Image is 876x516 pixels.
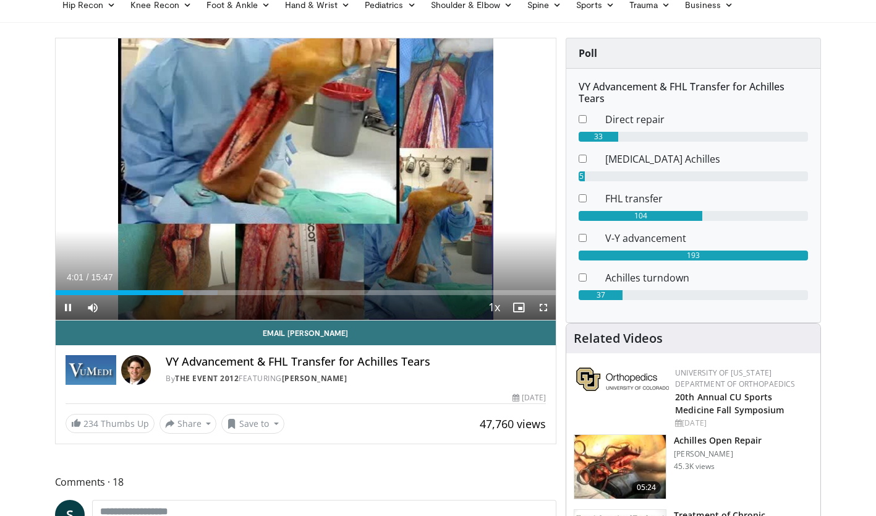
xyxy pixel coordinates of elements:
[596,270,817,285] dd: Achilles turndown
[675,368,795,389] a: University of [US_STATE] Department of Orthopaedics
[121,355,151,385] img: Avatar
[596,152,817,166] dd: [MEDICAL_DATA] Achilles
[55,474,557,490] span: Comments 18
[574,434,813,500] a: 05:24 Achilles Open Repair [PERSON_NAME] 45.3K views
[56,320,556,345] a: Email [PERSON_NAME]
[579,46,597,60] strong: Poll
[579,132,618,142] div: 33
[56,38,556,320] video-js: Video Player
[579,251,808,260] div: 193
[66,414,155,433] a: 234 Thumbs Up
[675,418,810,429] div: [DATE]
[56,295,80,320] button: Pause
[596,191,817,206] dd: FHL transfer
[159,414,217,434] button: Share
[574,435,666,499] img: Achilles_open_repai_100011708_1.jpg.150x105_q85_crop-smart_upscale.jpg
[87,272,89,282] span: /
[596,112,817,127] dd: Direct repair
[91,272,113,282] span: 15:47
[67,272,83,282] span: 4:01
[175,373,239,384] a: The Event 2012
[531,295,556,320] button: Fullscreen
[674,434,762,447] h3: Achilles Open Repair
[675,391,784,416] a: 20th Annual CU Sports Medicine Fall Symposium
[480,416,546,431] span: 47,760 views
[596,231,817,246] dd: V-Y advancement
[579,211,702,221] div: 104
[579,81,808,105] h6: VY Advancement & FHL Transfer for Achilles Tears
[576,368,669,391] img: 355603a8-37da-49b6-856f-e00d7e9307d3.png.150x105_q85_autocrop_double_scale_upscale_version-0.2.png
[166,355,546,369] h4: VY Advancement & FHL Transfer for Achilles Tears
[66,355,117,385] img: The Event 2012
[282,373,347,384] a: [PERSON_NAME]
[221,414,284,434] button: Save to
[512,392,546,403] div: [DATE]
[632,481,661,494] span: 05:24
[674,462,715,471] p: 45.3K views
[506,295,531,320] button: Enable picture-in-picture mode
[56,290,556,295] div: Progress Bar
[674,449,762,459] p: [PERSON_NAME]
[166,373,546,384] div: By FEATURING
[83,418,98,429] span: 234
[579,171,585,181] div: 5
[579,290,623,300] div: 37
[574,331,663,346] h4: Related Videos
[80,295,105,320] button: Mute
[482,295,506,320] button: Playback Rate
